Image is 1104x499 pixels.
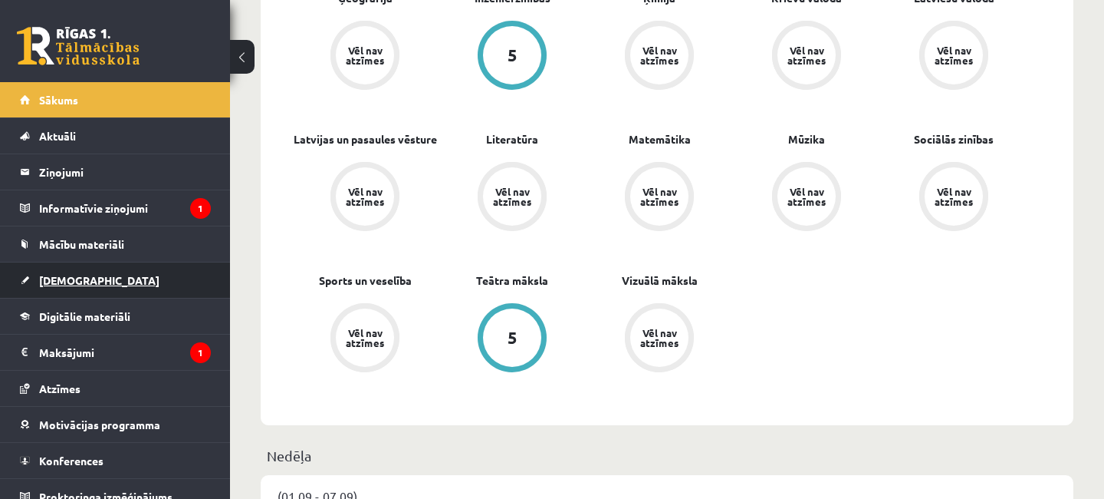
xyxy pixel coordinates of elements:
[39,273,159,287] span: [DEMOGRAPHIC_DATA]
[638,45,681,65] div: Vēl nav atzīmes
[880,21,1027,93] a: Vēl nav atzīmes
[39,154,211,190] legend: Ziņojumi
[476,273,548,289] a: Teātra māksla
[20,443,211,478] a: Konferences
[491,187,534,207] div: Vēl nav atzīmes
[39,309,130,323] span: Digitālie materiāli
[291,303,439,375] a: Vēl nav atzīmes
[190,342,211,363] i: 1
[39,382,80,395] span: Atzīmes
[291,162,439,234] a: Vēl nav atzīmes
[39,93,78,107] span: Sākums
[190,198,211,219] i: 1
[439,21,586,93] a: 5
[622,273,698,289] a: Vizuālā māksla
[629,131,691,147] a: Matemātika
[880,162,1027,234] a: Vēl nav atzīmes
[788,131,825,147] a: Mūzika
[733,162,880,234] a: Vēl nav atzīmes
[785,187,828,207] div: Vēl nav atzīmes
[39,190,211,226] legend: Informatīvie ziņojumi
[20,82,211,117] a: Sākums
[638,328,681,348] div: Vēl nav atzīmes
[439,162,586,234] a: Vēl nav atzīmes
[932,45,975,65] div: Vēl nav atzīmes
[586,21,733,93] a: Vēl nav atzīmes
[291,21,439,93] a: Vēl nav atzīmes
[586,303,733,375] a: Vēl nav atzīmes
[20,371,211,406] a: Atzīmes
[39,237,124,251] span: Mācību materiāli
[20,190,211,226] a: Informatīvie ziņojumi1
[508,329,517,346] div: 5
[17,27,140,65] a: Rīgas 1. Tālmācības vidusskola
[343,45,386,65] div: Vēl nav atzīmes
[294,131,437,147] a: Latvijas un pasaules vēsture
[20,263,211,298] a: [DEMOGRAPHIC_DATA]
[586,162,733,234] a: Vēl nav atzīmes
[267,445,1067,466] p: Nedēļa
[733,21,880,93] a: Vēl nav atzīmes
[638,187,681,207] div: Vēl nav atzīmes
[20,118,211,154] a: Aktuāli
[343,187,386,207] div: Vēl nav atzīmes
[319,273,412,289] a: Sports un veselība
[20,335,211,370] a: Maksājumi1
[343,328,386,348] div: Vēl nav atzīmes
[39,335,211,370] legend: Maksājumi
[39,454,103,468] span: Konferences
[20,226,211,262] a: Mācību materiāli
[439,303,586,375] a: 5
[486,131,538,147] a: Literatūra
[914,131,994,147] a: Sociālās zinības
[785,45,828,65] div: Vēl nav atzīmes
[20,299,211,334] a: Digitālie materiāli
[20,407,211,442] a: Motivācijas programma
[39,418,160,431] span: Motivācijas programma
[932,187,975,207] div: Vēl nav atzīmes
[20,154,211,190] a: Ziņojumi
[39,129,76,143] span: Aktuāli
[508,47,517,64] div: 5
